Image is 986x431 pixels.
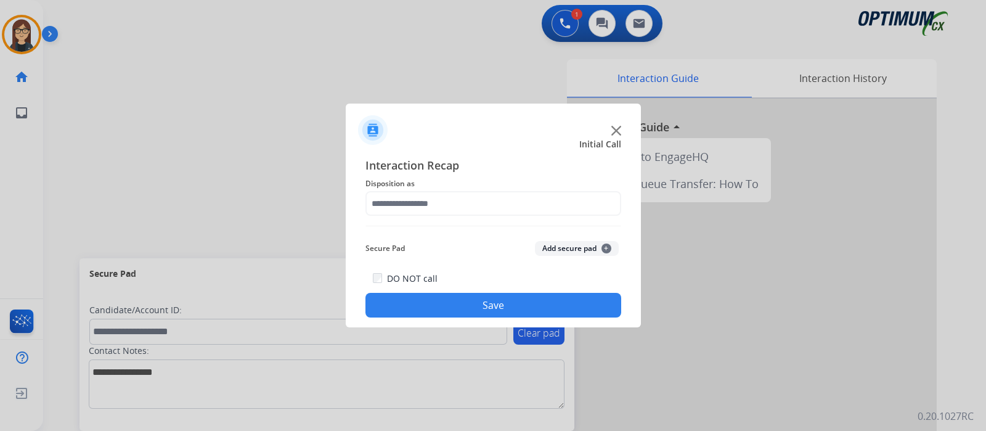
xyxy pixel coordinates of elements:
span: Disposition as [365,176,621,191]
p: 0.20.1027RC [918,409,974,424]
span: Interaction Recap [365,157,621,176]
span: Initial Call [579,138,621,150]
label: DO NOT call [387,273,438,285]
button: Save [365,293,621,318]
span: + [601,244,611,253]
img: contactIcon [358,115,388,145]
span: Secure Pad [365,241,405,256]
button: Add secure pad+ [535,241,619,256]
